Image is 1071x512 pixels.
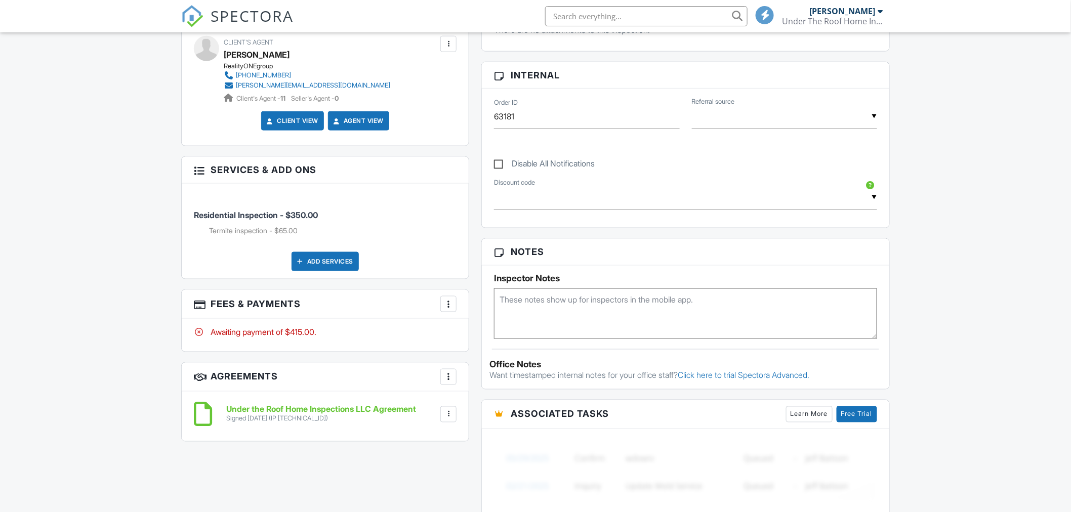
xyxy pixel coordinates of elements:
h3: Notes [482,239,889,265]
strong: 11 [280,95,285,102]
span: Client's Agent - [236,95,287,102]
a: Learn More [786,406,833,422]
h3: Agreements [182,363,469,392]
a: Under the Roof Home Inspections LLC Agreement Signed [DATE] (IP [TECHNICAL_ID]) [226,405,416,423]
p: Want timestamped internal notes for your office staff? [489,370,882,381]
div: [PERSON_NAME] [810,6,876,16]
li: Service: Residential Inspection [194,191,457,244]
label: Disable All Notifications [494,159,595,172]
span: Residential Inspection - $350.00 [194,210,318,220]
a: [PERSON_NAME][EMAIL_ADDRESS][DOMAIN_NAME] [224,80,390,91]
span: SPECTORA [211,5,294,26]
h3: Internal [482,62,889,89]
span: Client's Agent [224,38,273,46]
span: Associated Tasks [511,407,609,421]
strong: 0 [335,95,339,102]
div: Office Notes [489,360,882,370]
div: Awaiting payment of $415.00. [194,326,457,337]
label: Referral source [692,97,735,106]
h6: Under the Roof Home Inspections LLC Agreement [226,405,416,414]
a: [PERSON_NAME] [224,47,290,62]
a: Client View [265,116,318,126]
div: Add Services [292,252,359,271]
label: Order ID [494,98,518,107]
h3: Services & Add ons [182,157,469,183]
a: Agent View [332,116,384,126]
h3: Fees & Payments [182,290,469,319]
input: Search everything... [545,6,748,26]
div: Signed [DATE] (IP [TECHNICAL_ID]) [226,415,416,423]
div: RealityONEgroup [224,62,398,70]
label: Discount code [494,178,535,187]
div: Under The Roof Home Inspections [782,16,883,26]
a: Free Trial [837,406,877,422]
div: [PERSON_NAME][EMAIL_ADDRESS][DOMAIN_NAME] [236,81,390,90]
a: [PHONE_NUMBER] [224,70,390,80]
h5: Inspector Notes [494,273,877,283]
span: Seller's Agent - [291,95,339,102]
li: Add on: Termite inspection [209,226,457,236]
a: Click here to trial Spectora Advanced. [678,370,809,380]
img: blurred-tasks-251b60f19c3f713f9215ee2a18cbf2105fc2d72fcd585247cf5e9ec0c957c1dd.png [494,437,877,507]
img: The Best Home Inspection Software - Spectora [181,5,203,27]
a: SPECTORA [181,14,294,35]
div: [PHONE_NUMBER] [236,71,291,79]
